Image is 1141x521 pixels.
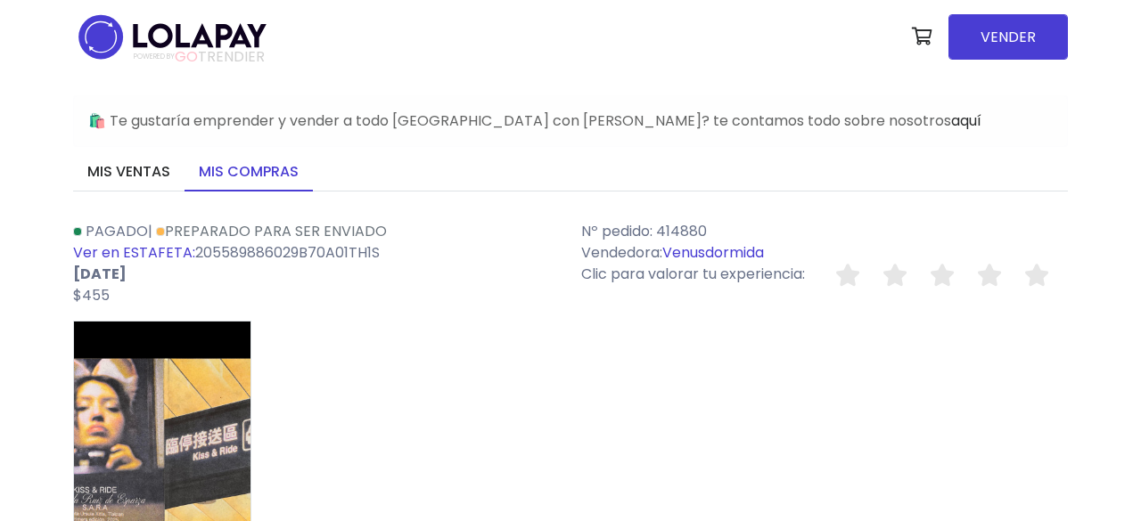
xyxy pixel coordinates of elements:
[73,242,195,263] a: Ver en ESTAFETA:
[581,242,1068,264] p: Vendedora:
[86,221,148,241] span: Pagado
[73,9,272,65] img: logo
[175,46,198,67] span: GO
[951,110,981,131] a: aquí
[134,52,175,61] span: POWERED BY
[73,264,560,285] p: [DATE]
[88,110,981,131] span: 🛍️ Te gustaría emprender y vender a todo [GEOGRAPHIC_DATA] con [PERSON_NAME]? te contamos todo so...
[581,221,1068,242] p: Nº pedido: 414880
[581,264,805,284] span: Clic para valorar tu experiencia:
[185,154,313,191] a: Mis compras
[73,285,110,305] span: $455
[156,221,387,241] a: Preparado para ser enviado
[62,221,570,306] div: | 205589886029B70A01TH1S
[662,242,764,263] a: Venusdormida
[73,154,185,191] a: Mis ventas
[948,14,1068,60] a: VENDER
[134,49,265,65] span: TRENDIER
